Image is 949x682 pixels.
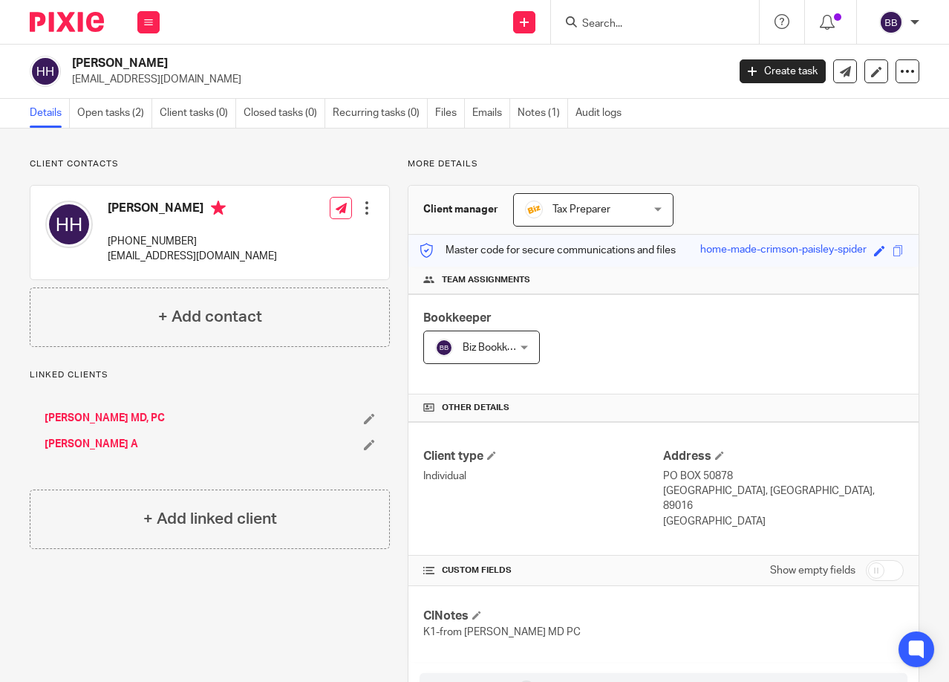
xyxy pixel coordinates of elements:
[879,10,903,34] img: svg%3E
[663,469,904,484] p: PO BOX 50878
[45,437,138,452] a: [PERSON_NAME] A
[108,201,277,219] h4: [PERSON_NAME]
[72,72,717,87] p: [EMAIL_ADDRESS][DOMAIN_NAME]
[408,158,919,170] p: More details
[30,158,390,170] p: Client contacts
[45,411,165,426] a: [PERSON_NAME] MD, PC
[30,56,61,87] img: svg%3E
[333,99,428,128] a: Recurring tasks (0)
[30,12,104,32] img: Pixie
[423,469,664,484] p: Individual
[72,56,588,71] h2: [PERSON_NAME]
[770,563,855,578] label: Show empty fields
[423,608,664,624] h4: ClNotes
[663,484,904,514] p: [GEOGRAPHIC_DATA], [GEOGRAPHIC_DATA], 89016
[663,514,904,529] p: [GEOGRAPHIC_DATA]
[30,99,70,128] a: Details
[160,99,236,128] a: Client tasks (0)
[525,201,543,218] img: siteIcon.png
[108,249,277,264] p: [EMAIL_ADDRESS][DOMAIN_NAME]
[108,234,277,249] p: [PHONE_NUMBER]
[423,565,664,577] h4: CUSTOM FIELDS
[700,242,867,259] div: home-made-crimson-paisley-spider
[581,18,714,31] input: Search
[158,305,262,328] h4: + Add contact
[472,99,510,128] a: Emails
[211,201,226,215] i: Primary
[435,99,465,128] a: Files
[552,204,610,215] span: Tax Preparer
[575,99,629,128] a: Audit logs
[420,243,676,258] p: Master code for secure communications and files
[244,99,325,128] a: Closed tasks (0)
[45,201,93,248] img: svg%3E
[77,99,152,128] a: Open tasks (2)
[423,202,498,217] h3: Client manager
[442,402,509,414] span: Other details
[518,99,568,128] a: Notes (1)
[463,342,539,353] span: Biz Bookkeeping
[423,312,492,324] span: Bookkeeper
[740,59,826,83] a: Create task
[143,507,277,530] h4: + Add linked client
[423,627,581,637] span: K1-from [PERSON_NAME] MD PC
[30,369,390,381] p: Linked clients
[423,449,664,464] h4: Client type
[663,449,904,464] h4: Address
[442,274,530,286] span: Team assignments
[435,339,453,357] img: svg%3E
